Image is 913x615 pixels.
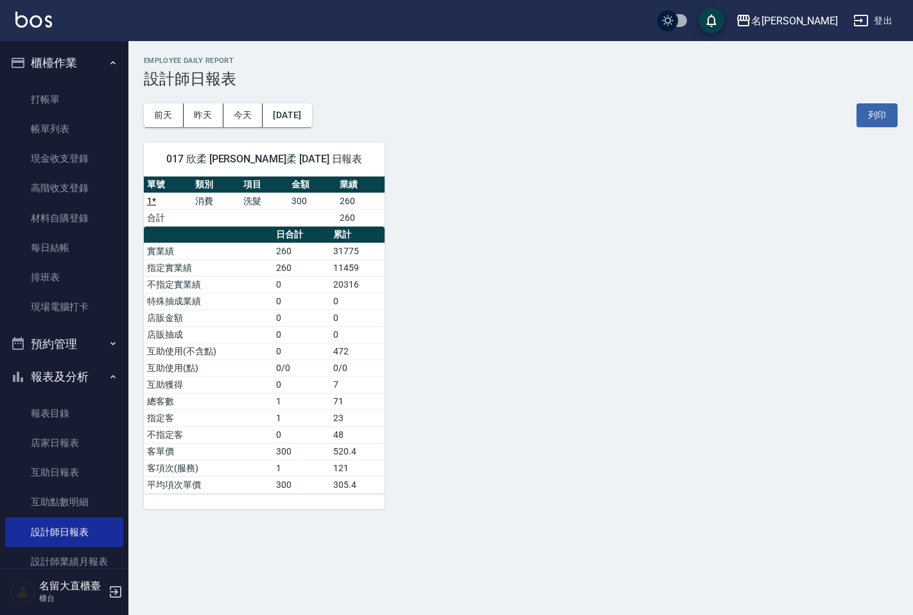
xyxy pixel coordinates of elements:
[144,343,273,359] td: 互助使用(不含點)
[273,259,330,276] td: 260
[848,9,898,33] button: 登出
[856,103,898,127] button: 列印
[731,8,843,34] button: 名[PERSON_NAME]
[273,293,330,309] td: 0
[5,517,123,547] a: 設計師日報表
[5,173,123,203] a: 高階收支登錄
[5,85,123,114] a: 打帳單
[144,276,273,293] td: 不指定實業績
[192,177,240,193] th: 類別
[144,177,385,227] table: a dense table
[144,393,273,410] td: 總客數
[5,204,123,233] a: 材料自購登錄
[330,326,385,343] td: 0
[144,476,273,493] td: 平均項次單價
[144,293,273,309] td: 特殊抽成業績
[273,343,330,359] td: 0
[144,103,184,127] button: 前天
[330,359,385,376] td: 0/0
[273,309,330,326] td: 0
[273,393,330,410] td: 1
[330,376,385,393] td: 7
[144,177,192,193] th: 單號
[144,443,273,460] td: 客單價
[330,460,385,476] td: 121
[5,487,123,517] a: 互助點數明細
[699,8,724,33] button: save
[144,359,273,376] td: 互助使用(點)
[273,276,330,293] td: 0
[288,193,336,209] td: 300
[330,476,385,493] td: 305.4
[144,243,273,259] td: 實業績
[273,410,330,426] td: 1
[330,259,385,276] td: 11459
[273,376,330,393] td: 0
[144,376,273,393] td: 互助獲得
[336,177,385,193] th: 業績
[144,326,273,343] td: 店販抽成
[159,153,369,166] span: 017 欣柔 [PERSON_NAME]柔 [DATE] 日報表
[273,326,330,343] td: 0
[144,426,273,443] td: 不指定客
[240,177,288,193] th: 項目
[330,276,385,293] td: 20316
[751,13,838,29] div: 名[PERSON_NAME]
[144,56,898,65] h2: Employee Daily Report
[5,114,123,144] a: 帳單列表
[263,103,311,127] button: [DATE]
[330,343,385,359] td: 472
[273,476,330,493] td: 300
[273,426,330,443] td: 0
[10,579,36,605] img: Person
[144,309,273,326] td: 店販金額
[5,292,123,322] a: 現場電腦打卡
[5,360,123,394] button: 報表及分析
[330,410,385,426] td: 23
[144,259,273,276] td: 指定實業績
[273,443,330,460] td: 300
[5,458,123,487] a: 互助日報表
[144,410,273,426] td: 指定客
[39,580,105,593] h5: 名留大直櫃臺
[273,460,330,476] td: 1
[330,393,385,410] td: 71
[336,209,385,226] td: 260
[5,327,123,361] button: 預約管理
[39,593,105,604] p: 櫃台
[330,443,385,460] td: 520.4
[330,227,385,243] th: 累計
[330,309,385,326] td: 0
[5,428,123,458] a: 店家日報表
[144,460,273,476] td: 客項次(服務)
[5,233,123,263] a: 每日結帳
[144,227,385,494] table: a dense table
[5,144,123,173] a: 現金收支登錄
[330,293,385,309] td: 0
[5,263,123,292] a: 排班表
[273,359,330,376] td: 0/0
[240,193,288,209] td: 洗髮
[273,227,330,243] th: 日合計
[336,193,385,209] td: 260
[223,103,263,127] button: 今天
[144,209,192,226] td: 合計
[144,70,898,88] h3: 設計師日報表
[273,243,330,259] td: 260
[330,243,385,259] td: 31775
[5,46,123,80] button: 櫃檯作業
[288,177,336,193] th: 金額
[15,12,52,28] img: Logo
[192,193,240,209] td: 消費
[5,399,123,428] a: 報表目錄
[330,426,385,443] td: 48
[5,547,123,576] a: 設計師業績月報表
[184,103,223,127] button: 昨天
